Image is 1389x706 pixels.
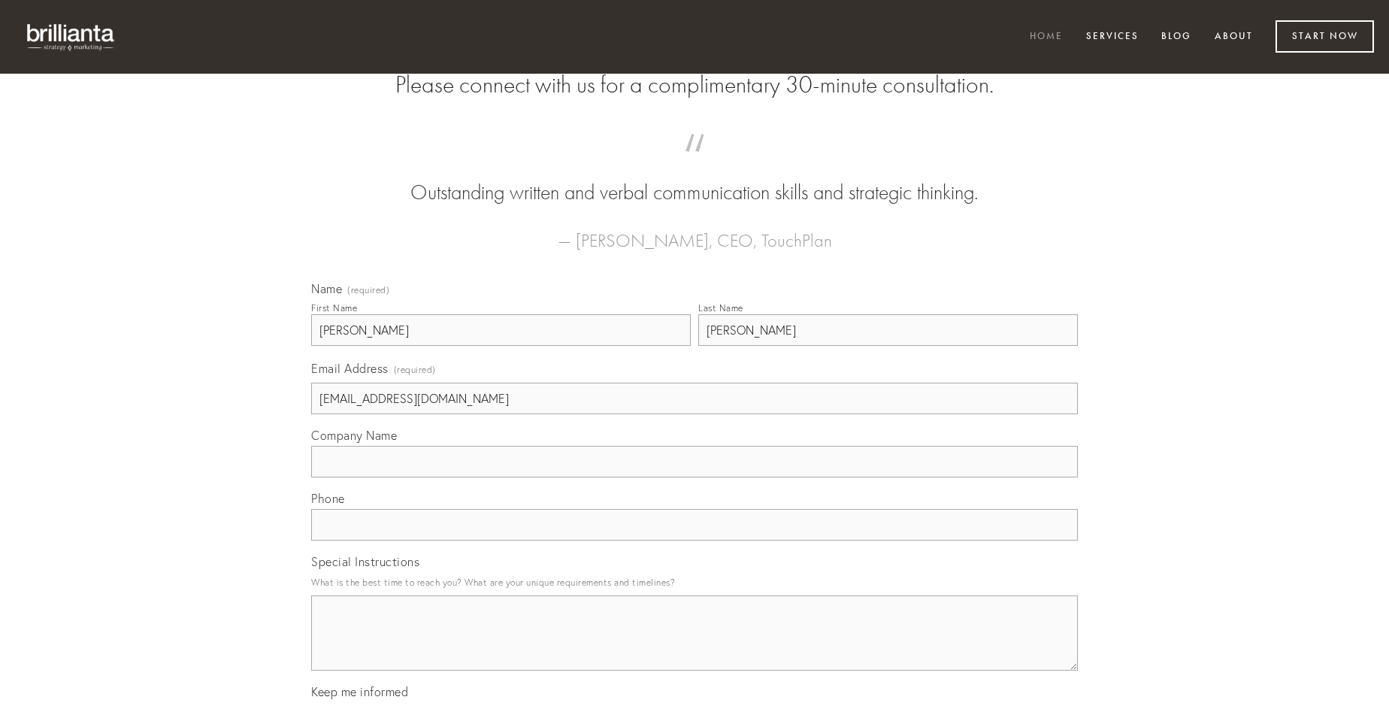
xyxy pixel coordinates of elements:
[311,281,342,296] span: Name
[311,572,1078,592] p: What is the best time to reach you? What are your unique requirements and timelines?
[1151,25,1201,50] a: Blog
[311,302,357,314] div: First Name
[311,428,397,443] span: Company Name
[15,15,128,59] img: brillianta - research, strategy, marketing
[1276,20,1374,53] a: Start Now
[1076,25,1148,50] a: Services
[311,491,345,506] span: Phone
[311,361,389,376] span: Email Address
[347,286,389,295] span: (required)
[698,302,743,314] div: Last Name
[394,359,436,380] span: (required)
[335,208,1054,256] figcaption: — [PERSON_NAME], CEO, TouchPlan
[335,149,1054,178] span: “
[1205,25,1263,50] a: About
[335,149,1054,208] blockquote: Outstanding written and verbal communication skills and strategic thinking.
[1020,25,1073,50] a: Home
[311,554,419,569] span: Special Instructions
[311,71,1078,99] h2: Please connect with us for a complimentary 30-minute consultation.
[311,684,408,699] span: Keep me informed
